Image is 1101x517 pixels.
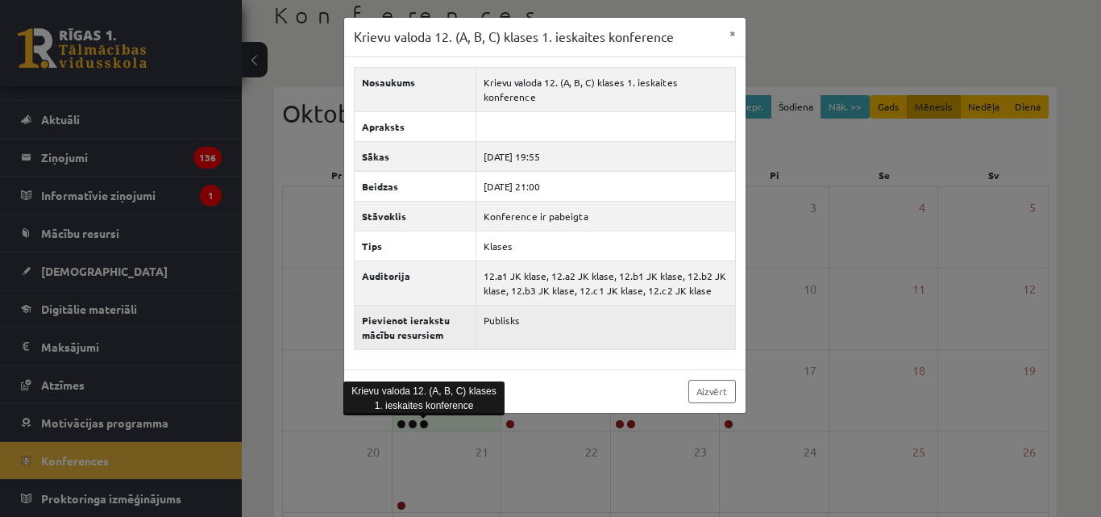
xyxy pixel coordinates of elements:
[354,261,476,305] th: Auditorija
[476,141,735,171] td: [DATE] 19:55
[354,67,476,111] th: Nosaukums
[476,231,735,261] td: Klases
[720,18,746,48] button: ×
[476,67,735,111] td: Krievu valoda 12. (A, B, C) klases 1. ieskaites konference
[343,381,505,415] div: Krievu valoda 12. (A, B, C) klases 1. ieskaites konference
[476,201,735,231] td: Konference ir pabeigta
[354,305,476,349] th: Pievienot ierakstu mācību resursiem
[354,27,674,47] h3: Krievu valoda 12. (A, B, C) klases 1. ieskaites konference
[476,261,735,305] td: 12.a1 JK klase, 12.a2 JK klase, 12.b1 JK klase, 12.b2 JK klase, 12.b3 JK klase, 12.c1 JK klase, 1...
[354,111,476,141] th: Apraksts
[688,380,736,403] a: Aizvērt
[354,231,476,261] th: Tips
[476,305,735,349] td: Publisks
[354,141,476,171] th: Sākas
[354,201,476,231] th: Stāvoklis
[476,171,735,201] td: [DATE] 21:00
[354,171,476,201] th: Beidzas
